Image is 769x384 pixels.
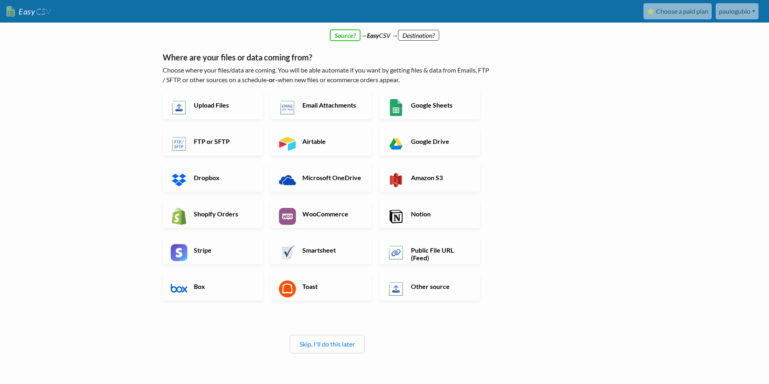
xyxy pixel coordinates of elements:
h6: Upload Files [192,101,255,109]
a: Email Attachments [271,91,371,119]
a: Upload Files [163,91,263,119]
a: Dropbox [163,164,263,192]
img: FTP or SFTP App & API [171,135,188,152]
a: Airtable [271,127,371,156]
img: Box App & API [171,280,188,297]
a: Shopify Orders [163,200,263,228]
img: Google Drive App & API [388,135,404,152]
h6: Shopify Orders [192,210,255,218]
img: Google Sheets App & API [388,99,404,116]
a: Google Sheets [379,91,480,119]
a: EasyCSV [6,3,51,20]
img: WooCommerce App & API [279,208,296,225]
b: -or- [266,76,278,83]
a: FTP or SFTP [163,127,263,156]
a: Stripe [163,236,263,264]
a: Google Drive [379,127,480,156]
a: Public File URL (Feed) [379,236,480,264]
a: Other source [379,272,480,301]
img: Other Source App & API [388,280,404,297]
img: Airtable App & API [279,135,296,152]
h6: Public File URL (Feed) [409,246,472,262]
h6: Stripe [192,246,255,254]
p: Choose where your files/data are coming. You will be able automate if you want by getting files &... [163,65,492,85]
a: Box [163,272,263,301]
a: ⭐ Choose a paid plan [643,3,712,19]
a: Amazon S3 [379,164,480,192]
h6: FTP or SFTP [192,137,255,145]
img: Upload Files App & API [171,99,188,116]
img: Notion App & API [388,208,404,225]
h6: Smartsheet [300,246,364,254]
a: Skip, I'll do this later [300,340,355,348]
div: → CSV → [155,23,615,40]
img: Shopify App & API [171,208,188,225]
h5: Where are your files or data coming from? [163,52,492,62]
h6: Box [192,282,255,290]
h6: Toast [300,282,364,290]
h6: Notion [409,210,472,218]
a: WooCommerce [271,200,371,228]
h6: Microsoft OneDrive [300,174,364,181]
h6: WooCommerce [300,210,364,218]
span: CSV [35,6,51,17]
a: Toast [271,272,371,301]
h6: Other source [409,282,472,290]
h6: Google Sheets [409,101,472,109]
img: Public File URL App & API [388,244,404,261]
a: Microsoft OneDrive [271,164,371,192]
h6: Dropbox [192,174,255,181]
img: Microsoft OneDrive App & API [279,172,296,189]
h6: Google Drive [409,137,472,145]
a: paulogubio [716,3,759,19]
img: Dropbox App & API [171,172,188,189]
img: Stripe App & API [171,244,188,261]
h6: Airtable [300,137,364,145]
img: Smartsheet App & API [279,244,296,261]
a: Notion [379,200,480,228]
a: Smartsheet [271,236,371,264]
img: Email New CSV or XLSX File App & API [279,99,296,116]
img: Amazon S3 App & API [388,172,404,189]
img: Toast App & API [279,280,296,297]
h6: Email Attachments [300,101,364,109]
h6: Amazon S3 [409,174,472,181]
